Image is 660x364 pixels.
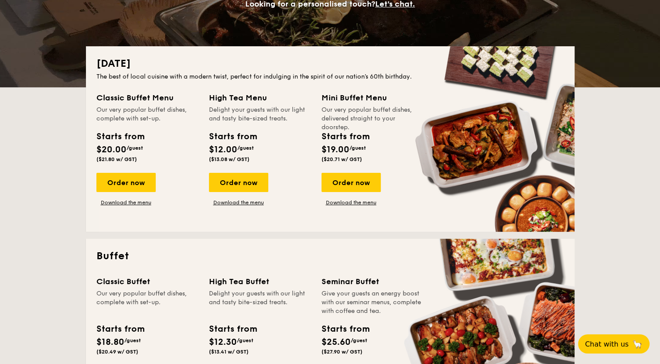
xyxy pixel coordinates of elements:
span: $18.80 [96,337,124,347]
div: Our very popular buffet dishes, complete with set-up. [96,289,198,316]
div: Order now [321,173,381,192]
span: ($21.80 w/ GST) [96,156,137,162]
div: Order now [209,173,268,192]
span: $19.00 [321,144,349,155]
span: /guest [124,337,141,343]
span: $12.30 [209,337,237,347]
span: Chat with us [585,340,629,348]
span: /guest [349,145,366,151]
a: Download the menu [321,199,381,206]
div: Starts from [96,323,144,336]
div: Order now [96,173,156,192]
span: $12.00 [209,144,237,155]
div: Classic Buffet [96,275,198,288]
span: ($27.90 w/ GST) [321,349,362,355]
div: Our very popular buffet dishes, delivered straight to your doorstep. [321,106,424,123]
span: ($13.08 w/ GST) [209,156,250,162]
span: 🦙 [632,339,643,349]
div: Starts from [321,323,369,336]
span: /guest [127,145,143,151]
div: Starts from [209,323,256,336]
div: Our very popular buffet dishes, complete with set-up. [96,106,198,123]
a: Download the menu [96,199,156,206]
div: Starts from [321,130,369,143]
span: /guest [351,337,367,343]
span: $20.00 [96,144,127,155]
div: Delight your guests with our light and tasty bite-sized treats. [209,106,311,123]
div: The best of local cuisine with a modern twist, perfect for indulging in the spirit of our nation’... [96,72,564,81]
div: Starts from [209,130,256,143]
h2: Buffet [96,249,564,263]
span: $25.60 [321,337,351,347]
span: ($20.49 w/ GST) [96,349,138,355]
span: ($13.41 w/ GST) [209,349,249,355]
div: Starts from [96,130,144,143]
div: Delight your guests with our light and tasty bite-sized treats. [209,289,311,316]
div: High Tea Buffet [209,275,311,288]
div: Mini Buffet Menu [321,92,424,104]
div: Seminar Buffet [321,275,424,288]
span: /guest [237,337,253,343]
span: /guest [237,145,254,151]
div: Give your guests an energy boost with our seminar menus, complete with coffee and tea. [321,289,424,316]
div: Classic Buffet Menu [96,92,198,104]
button: Chat with us🦙 [578,334,650,354]
a: Download the menu [209,199,268,206]
div: High Tea Menu [209,92,311,104]
span: ($20.71 w/ GST) [321,156,362,162]
h2: [DATE] [96,57,564,71]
